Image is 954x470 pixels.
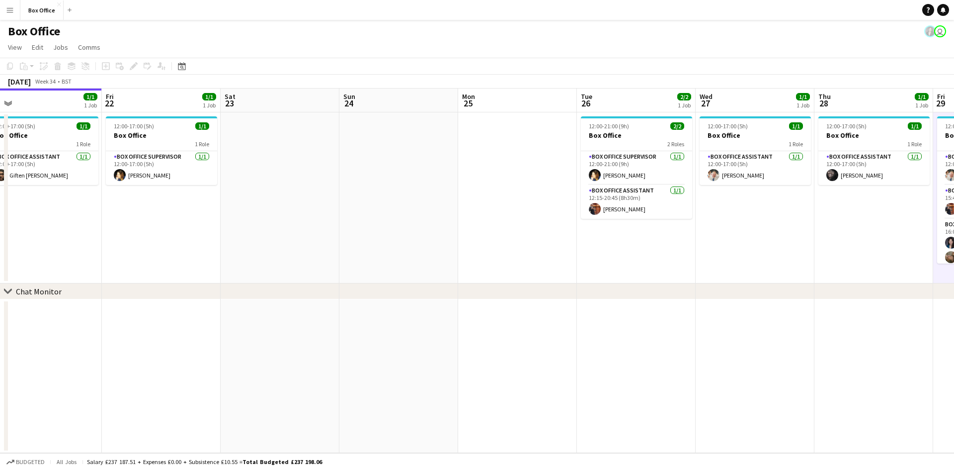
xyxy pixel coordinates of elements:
a: Edit [28,41,47,54]
a: Comms [74,41,104,54]
app-job-card: 12:00-17:00 (5h)1/1Box Office1 RoleBox Office Supervisor1/112:00-17:00 (5h)[PERSON_NAME] [106,116,217,185]
button: Box Office [20,0,64,20]
span: 1 Role [195,140,209,148]
span: 25 [461,97,475,109]
span: 2/2 [670,122,684,130]
app-job-card: 12:00-21:00 (9h)2/2Box Office2 RolesBox Office Supervisor1/112:00-21:00 (9h)[PERSON_NAME]Box Offi... [581,116,692,219]
span: 2 Roles [667,140,684,148]
div: 1 Job [915,101,928,109]
div: Chat Monitor [16,286,62,296]
h1: Box Office [8,24,60,39]
div: [DATE] [8,77,31,87]
div: 1 Job [203,101,216,109]
div: 1 Job [796,101,809,109]
div: 1 Job [84,101,97,109]
span: 1/1 [796,93,810,100]
h3: Box Office [581,131,692,140]
span: 1/1 [83,93,97,100]
span: 2/2 [677,93,691,100]
app-card-role: Box Office Assistant1/112:15-20:45 (8h30m)[PERSON_NAME] [581,185,692,219]
span: Thu [818,92,831,101]
span: 29 [936,97,945,109]
span: 22 [104,97,114,109]
span: Jobs [53,43,68,52]
span: 1/1 [915,93,929,100]
span: 24 [342,97,355,109]
app-user-avatar: Lexi Clare [924,25,936,37]
span: 1/1 [202,93,216,100]
div: BST [62,78,72,85]
span: 28 [817,97,831,109]
span: 23 [223,97,236,109]
span: Tue [581,92,592,101]
span: 1 Role [907,140,922,148]
app-job-card: 12:00-17:00 (5h)1/1Box Office1 RoleBox Office Assistant1/112:00-17:00 (5h)[PERSON_NAME] [700,116,811,185]
span: Wed [700,92,713,101]
span: Fri [106,92,114,101]
span: 12:00-17:00 (5h) [826,122,867,130]
h3: Box Office [818,131,930,140]
span: 27 [698,97,713,109]
app-card-role: Box Office Supervisor1/112:00-21:00 (9h)[PERSON_NAME] [581,151,692,185]
a: View [4,41,26,54]
button: Budgeted [5,457,46,468]
span: 12:00-17:00 (5h) [708,122,748,130]
h3: Box Office [700,131,811,140]
span: Edit [32,43,43,52]
span: 26 [579,97,592,109]
span: Week 34 [33,78,58,85]
app-card-role: Box Office Assistant1/112:00-17:00 (5h)[PERSON_NAME] [818,151,930,185]
span: Budgeted [16,459,45,466]
span: Total Budgeted £237 198.06 [242,458,322,466]
app-card-role: Box Office Assistant1/112:00-17:00 (5h)[PERSON_NAME] [700,151,811,185]
span: 1/1 [77,122,90,130]
span: Comms [78,43,100,52]
span: Sat [225,92,236,101]
span: 12:00-17:00 (5h) [114,122,154,130]
h3: Box Office [106,131,217,140]
span: Fri [937,92,945,101]
a: Jobs [49,41,72,54]
span: View [8,43,22,52]
span: 1/1 [195,122,209,130]
app-user-avatar: Millie Haldane [934,25,946,37]
div: Salary £237 187.51 + Expenses £0.00 + Subsistence £10.55 = [87,458,322,466]
span: 1 Role [789,140,803,148]
app-job-card: 12:00-17:00 (5h)1/1Box Office1 RoleBox Office Assistant1/112:00-17:00 (5h)[PERSON_NAME] [818,116,930,185]
div: 1 Job [678,101,691,109]
span: 1 Role [76,140,90,148]
span: 1/1 [789,122,803,130]
span: Sun [343,92,355,101]
app-card-role: Box Office Supervisor1/112:00-17:00 (5h)[PERSON_NAME] [106,151,217,185]
span: 1/1 [908,122,922,130]
span: Mon [462,92,475,101]
span: 12:00-21:00 (9h) [589,122,629,130]
span: All jobs [55,458,79,466]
